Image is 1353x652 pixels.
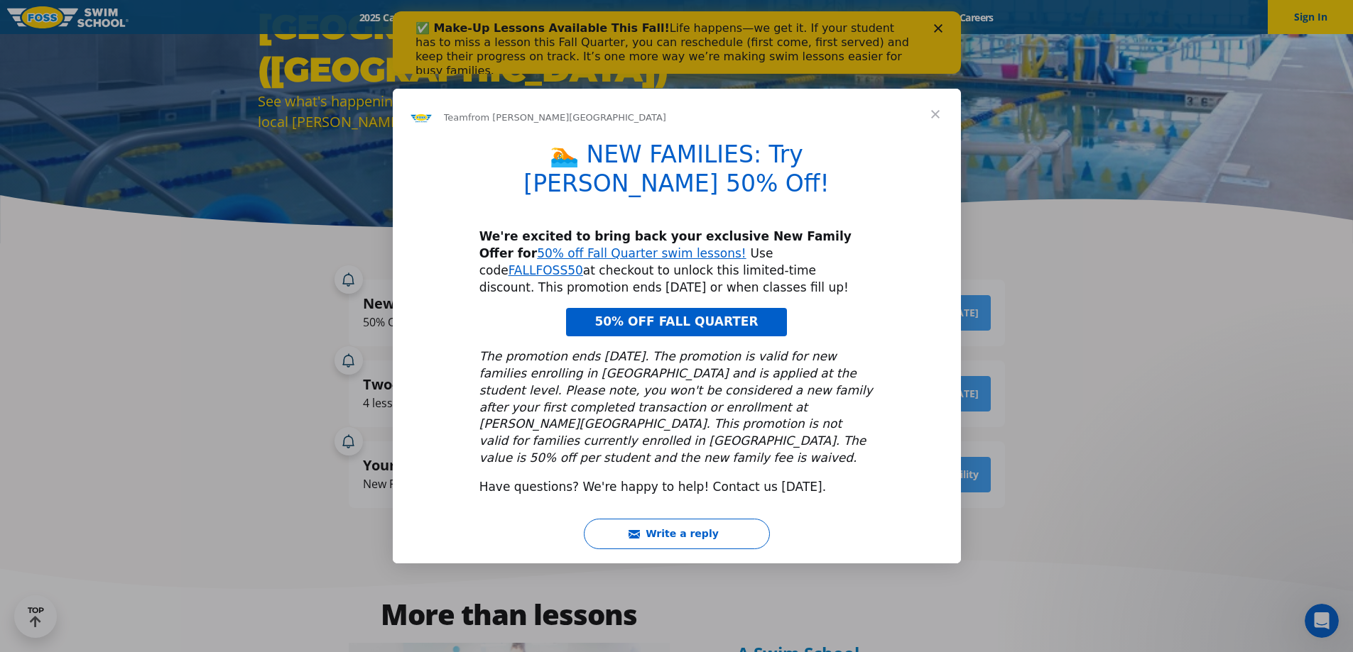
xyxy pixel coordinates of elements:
i: The promotion ends [DATE]. The promotion is valid for new families enrolling in [GEOGRAPHIC_DATA]... [479,349,873,465]
div: Life happens—we get it. If your student has to miss a lesson this Fall Quarter, you can reschedul... [23,10,523,67]
a: ! [741,246,746,260]
div: Close [541,13,555,21]
b: ✅ Make-Up Lessons Available This Fall! [23,10,277,23]
b: We're excited to bring back your exclusive New Family Offer for [479,229,852,260]
button: Write a reply [584,519,770,549]
h1: 🏊 NEW FAMILIES: Try [PERSON_NAME] 50% Off! [479,140,874,207]
span: 50% OFF FALL QUARTER [594,314,758,328]
span: Close [910,89,961,140]
span: Team [444,112,468,123]
div: Use code at checkout to unlock this limited-time discount. This promotion ends [DATE] or when cla... [479,228,874,296]
div: Have questions? We're happy to help! Contact us [DATE]. [479,479,874,496]
img: Profile image for Team [410,106,433,128]
a: FALLFOSS50 [509,263,583,277]
span: from [PERSON_NAME][GEOGRAPHIC_DATA] [468,112,666,123]
a: 50% OFF FALL QUARTER [566,308,786,336]
a: 50% off Fall Quarter swim lessons [537,246,741,260]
